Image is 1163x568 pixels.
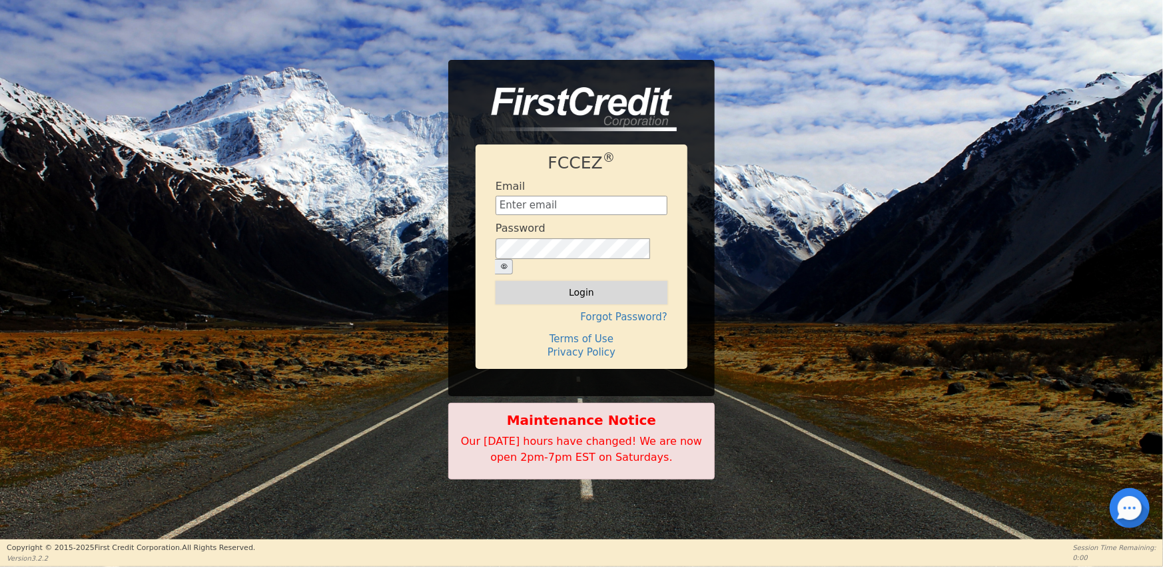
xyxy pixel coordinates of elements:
[456,410,707,430] b: Maintenance Notice
[496,180,525,192] h4: Email
[7,553,255,563] p: Version 3.2.2
[1073,543,1156,553] p: Session Time Remaining:
[603,150,615,164] sup: ®
[461,435,702,463] span: Our [DATE] hours have changed! We are now open 2pm-7pm EST on Saturdays.
[496,196,667,216] input: Enter email
[476,87,677,131] img: logo-CMu_cnol.png
[496,311,667,323] h4: Forgot Password?
[1073,553,1156,563] p: 0:00
[496,153,667,173] h1: FCCEZ
[496,333,667,345] h4: Terms of Use
[496,222,546,234] h4: Password
[7,543,255,554] p: Copyright © 2015- 2025 First Credit Corporation.
[496,346,667,358] h4: Privacy Policy
[496,281,667,304] button: Login
[496,238,650,260] input: password
[182,543,255,552] span: All Rights Reserved.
